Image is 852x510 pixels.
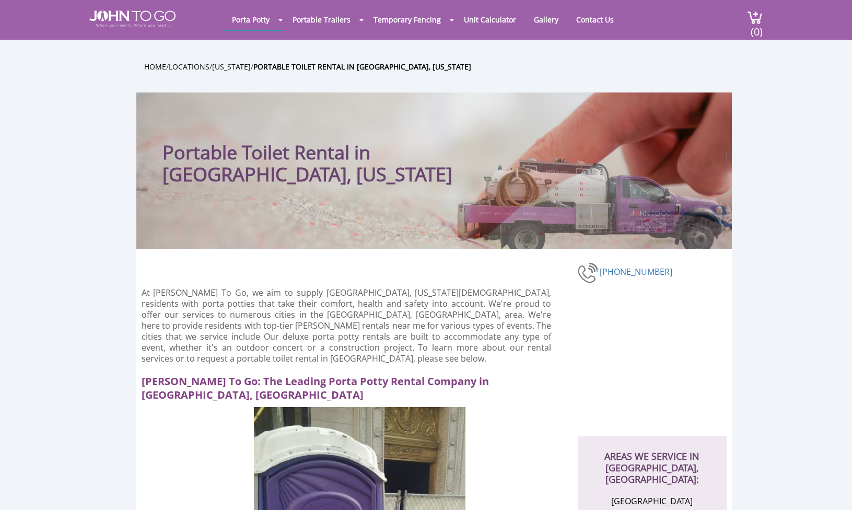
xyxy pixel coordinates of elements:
h2: [PERSON_NAME] To Go: The Leading Porta Potty Rental Company in [GEOGRAPHIC_DATA], [GEOGRAPHIC_DATA] [142,369,561,402]
a: Porta Potty [224,9,277,30]
ul: / / / [144,61,740,73]
img: phone-number [578,261,600,284]
a: [PHONE_NUMBER] [600,266,672,277]
a: Portable Toilet Rental in [GEOGRAPHIC_DATA], [US_STATE] [253,62,471,72]
a: Home [144,62,166,72]
a: Temporary Fencing [366,9,449,30]
h2: AREAS WE SERVICE IN [GEOGRAPHIC_DATA], [GEOGRAPHIC_DATA]: [588,436,716,485]
a: Unit Calculator [456,9,524,30]
a: Gallery [526,9,566,30]
a: Locations [169,62,209,72]
span: (0) [750,16,763,39]
li: [GEOGRAPHIC_DATA] [601,495,703,507]
h1: Portable Toilet Rental in [GEOGRAPHIC_DATA], [US_STATE] [162,113,499,186]
img: JOHN to go [89,10,176,27]
p: At [PERSON_NAME] To Go, we aim to supply [GEOGRAPHIC_DATA], [US_STATE][DEMOGRAPHIC_DATA], residen... [142,287,552,364]
a: Portable Trailers [285,9,358,30]
img: cart a [747,10,763,25]
a: Contact Us [568,9,622,30]
img: Truck [445,152,727,249]
button: Live Chat [810,468,852,510]
a: [US_STATE] [212,62,251,72]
